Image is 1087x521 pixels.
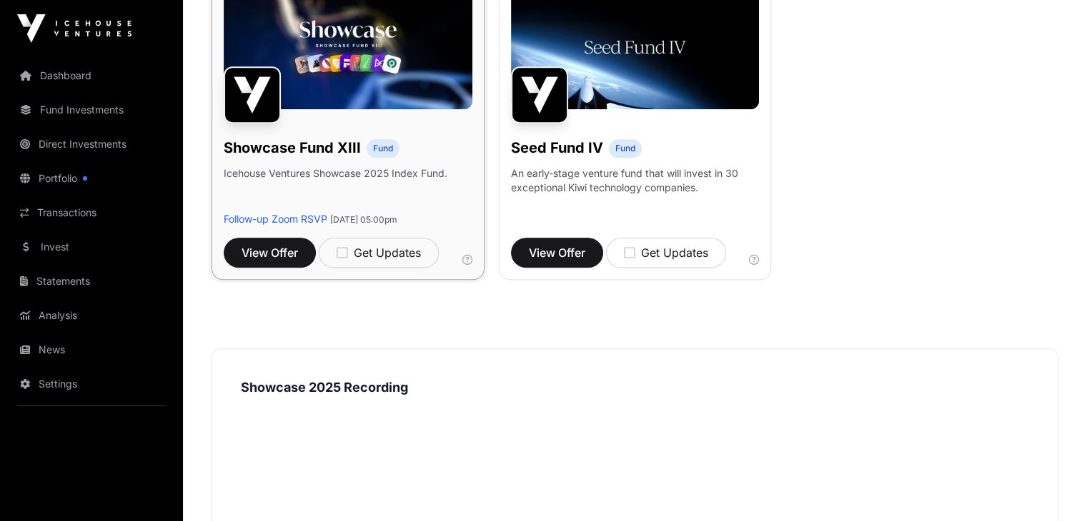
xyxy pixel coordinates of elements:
h1: Showcase Fund XIII [224,138,361,158]
button: Get Updates [319,238,439,268]
a: Transactions [11,197,172,228]
strong: Showcase 2025 Recording [241,380,408,395]
button: Get Updates [606,238,726,268]
span: [DATE] 05:00pm [330,214,397,225]
img: Showcase Fund XIII [224,66,281,123]
a: Statements [11,265,172,297]
span: Fund [373,143,393,154]
h1: Seed Fund IV [511,138,603,158]
button: View Offer [224,238,316,268]
a: Fund Investments [11,94,172,126]
a: Follow-up Zoom RSVP [224,213,327,225]
a: News [11,334,172,365]
p: Icehouse Ventures Showcase 2025 Index Fund. [224,166,447,181]
button: View Offer [511,238,603,268]
a: Analysis [11,300,172,331]
iframe: Chat Widget [1016,452,1087,521]
img: Seed Fund IV [511,66,568,123]
span: View Offer [529,244,585,261]
div: Get Updates [337,244,421,261]
img: Icehouse Ventures Logo [17,14,131,43]
p: An early-stage venture fund that will invest in 30 exceptional Kiwi technology companies. [511,166,760,195]
a: Settings [11,368,172,400]
a: Portfolio [11,163,172,194]
span: Fund [615,143,635,154]
a: Invest [11,231,172,263]
a: Dashboard [11,60,172,91]
span: View Offer [242,244,298,261]
div: Get Updates [624,244,708,261]
a: Direct Investments [11,128,172,160]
